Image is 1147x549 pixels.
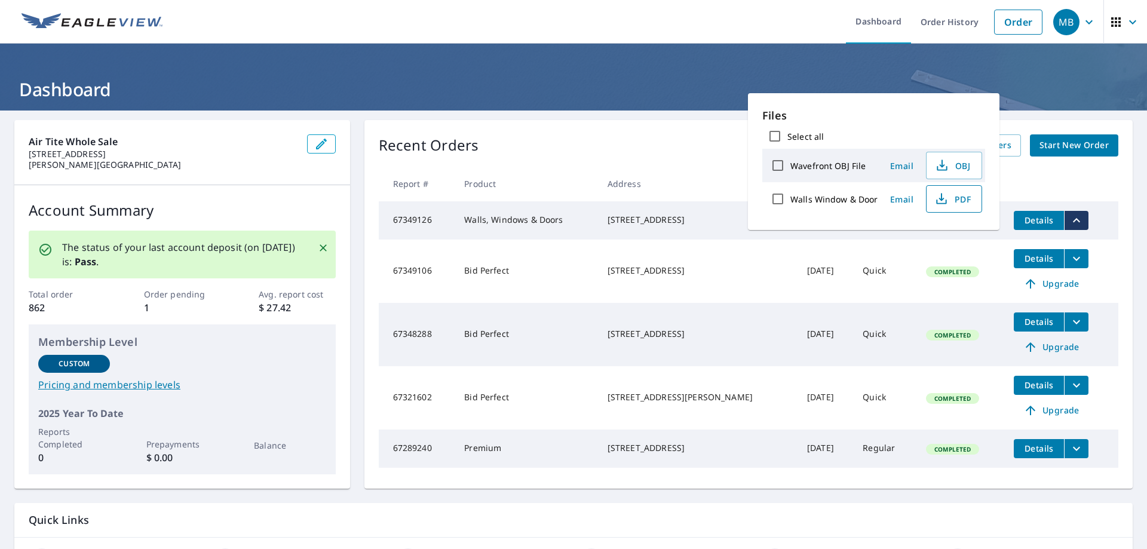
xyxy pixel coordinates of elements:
[927,268,978,276] span: Completed
[14,77,1133,102] h1: Dashboard
[379,240,455,303] td: 67349106
[38,378,326,392] a: Pricing and membership levels
[1021,443,1057,454] span: Details
[75,255,97,268] b: Pass
[608,265,788,277] div: [STREET_ADDRESS]
[1064,439,1088,458] button: filesDropdownBtn-67289240
[379,166,455,201] th: Report #
[254,439,326,452] p: Balance
[1014,338,1088,357] a: Upgrade
[38,334,326,350] p: Membership Level
[379,303,455,366] td: 67348288
[888,160,916,171] span: Email
[379,430,455,468] td: 67289240
[455,201,597,240] td: Walls, Windows & Doors
[934,158,972,173] span: OBJ
[883,190,921,208] button: Email
[853,430,916,468] td: Regular
[787,131,824,142] label: Select all
[798,430,853,468] td: [DATE]
[1064,249,1088,268] button: filesDropdownBtn-67349106
[926,185,982,213] button: PDF
[62,240,303,269] p: The status of your last account deposit (on [DATE]) is: .
[379,134,479,157] p: Recent Orders
[29,288,105,300] p: Total order
[790,194,878,205] label: Walls Window & Door
[59,358,90,369] p: Custom
[883,157,921,175] button: Email
[1053,9,1079,35] div: MB
[798,240,853,303] td: [DATE]
[379,366,455,430] td: 67321602
[853,240,916,303] td: Quick
[608,442,788,454] div: [STREET_ADDRESS]
[608,391,788,403] div: [STREET_ADDRESS][PERSON_NAME]
[1021,277,1081,291] span: Upgrade
[927,331,978,339] span: Completed
[798,366,853,430] td: [DATE]
[1014,401,1088,420] a: Upgrade
[29,160,298,170] p: [PERSON_NAME][GEOGRAPHIC_DATA]
[146,450,218,465] p: $ 0.00
[927,394,978,403] span: Completed
[888,194,916,205] span: Email
[926,152,982,179] button: OBJ
[798,303,853,366] td: [DATE]
[1064,312,1088,332] button: filesDropdownBtn-67348288
[1021,316,1057,327] span: Details
[455,240,597,303] td: Bid Perfect
[1021,403,1081,418] span: Upgrade
[1014,376,1064,395] button: detailsBtn-67321602
[22,13,162,31] img: EV Logo
[38,406,326,421] p: 2025 Year To Date
[1021,340,1081,354] span: Upgrade
[144,288,220,300] p: Order pending
[1039,138,1109,153] span: Start New Order
[994,10,1042,35] a: Order
[29,134,298,149] p: Air Tite Whole Sale
[315,240,331,256] button: Close
[1030,134,1118,157] a: Start New Order
[455,366,597,430] td: Bid Perfect
[608,328,788,340] div: [STREET_ADDRESS]
[29,200,336,221] p: Account Summary
[146,438,218,450] p: Prepayments
[38,450,110,465] p: 0
[1064,376,1088,395] button: filesDropdownBtn-67321602
[1014,211,1064,230] button: detailsBtn-67349126
[259,300,335,315] p: $ 27.42
[1021,214,1057,226] span: Details
[29,513,1118,527] p: Quick Links
[598,166,798,201] th: Address
[455,166,597,201] th: Product
[1021,253,1057,264] span: Details
[1014,439,1064,458] button: detailsBtn-67289240
[1014,249,1064,268] button: detailsBtn-67349106
[1021,379,1057,391] span: Details
[853,366,916,430] td: Quick
[259,288,335,300] p: Avg. report cost
[927,445,978,453] span: Completed
[379,201,455,240] td: 67349126
[29,300,105,315] p: 862
[762,108,985,124] p: Files
[790,160,866,171] label: Wavefront OBJ File
[38,425,110,450] p: Reports Completed
[1014,312,1064,332] button: detailsBtn-67348288
[29,149,298,160] p: [STREET_ADDRESS]
[1014,274,1088,293] a: Upgrade
[455,303,597,366] td: Bid Perfect
[455,430,597,468] td: Premium
[608,214,788,226] div: [STREET_ADDRESS]
[853,303,916,366] td: Quick
[1064,211,1088,230] button: filesDropdownBtn-67349126
[144,300,220,315] p: 1
[934,192,972,206] span: PDF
